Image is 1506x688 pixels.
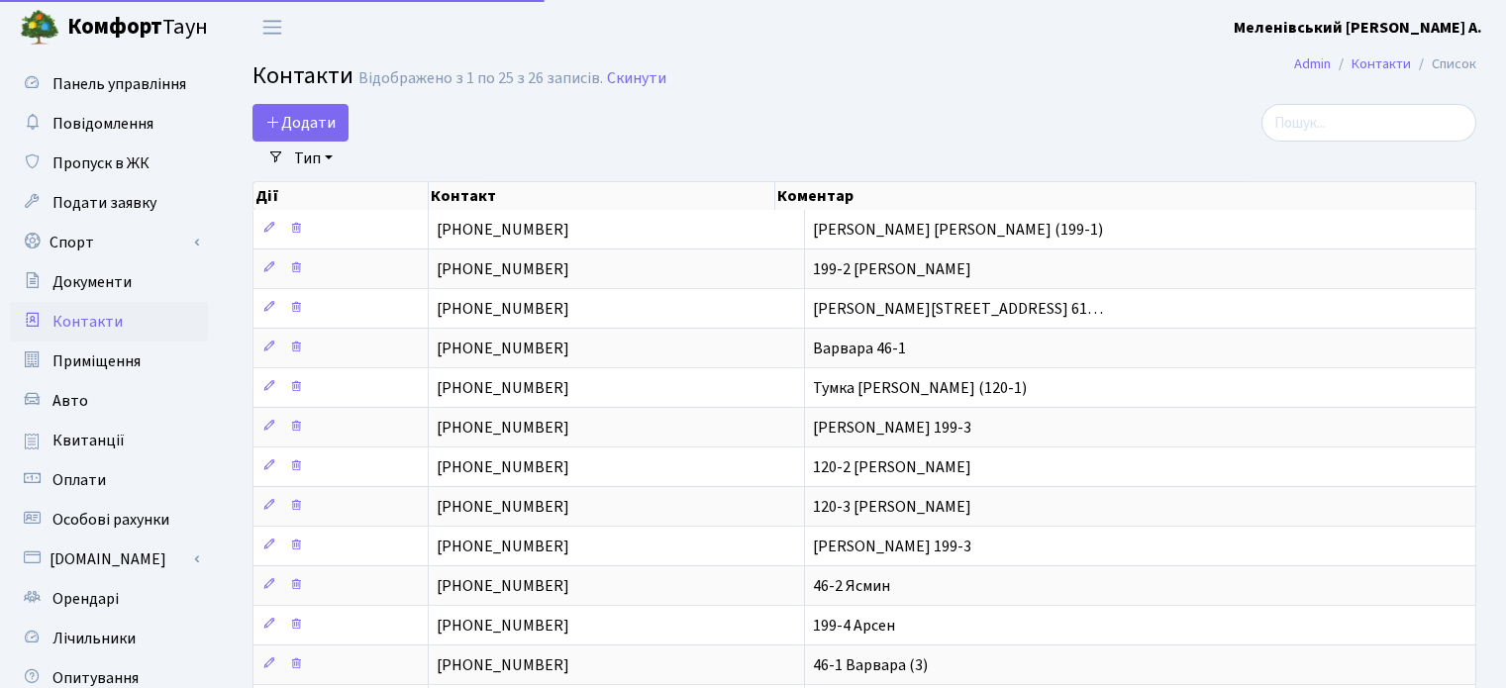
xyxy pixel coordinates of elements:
[10,421,208,460] a: Квитанції
[437,338,569,359] span: [PHONE_NUMBER]
[10,540,208,579] a: [DOMAIN_NAME]
[10,500,208,540] a: Особові рахунки
[52,192,156,214] span: Подати заявку
[1234,17,1482,39] b: Меленівський [PERSON_NAME] А.
[253,182,429,210] th: Дії
[437,456,569,478] span: [PHONE_NUMBER]
[358,69,603,88] div: Відображено з 1 по 25 з 26 записів.
[429,182,775,210] th: Контакт
[52,152,150,174] span: Пропуск в ЖК
[813,338,906,359] span: Варвара 46-1
[52,390,88,412] span: Авто
[437,575,569,597] span: [PHONE_NUMBER]
[10,64,208,104] a: Панель управління
[52,430,125,451] span: Квитанції
[10,460,208,500] a: Оплати
[10,579,208,619] a: Орендарі
[437,258,569,280] span: [PHONE_NUMBER]
[437,615,569,637] span: [PHONE_NUMBER]
[813,219,1103,241] span: [PERSON_NAME] [PERSON_NAME] (199-1)
[252,104,349,142] a: Додати
[607,69,666,88] a: Скинути
[265,112,336,134] span: Додати
[1234,16,1482,40] a: Меленівський [PERSON_NAME] А.
[437,377,569,399] span: [PHONE_NUMBER]
[252,58,353,93] span: Контакти
[1411,53,1476,75] li: Список
[1261,104,1476,142] input: Пошук...
[20,8,59,48] img: logo.png
[10,262,208,302] a: Документи
[52,469,106,491] span: Оплати
[52,311,123,333] span: Контакти
[437,496,569,518] span: [PHONE_NUMBER]
[813,654,928,676] span: 46-1 Варвара (3)
[10,223,208,262] a: Спорт
[813,417,971,439] span: [PERSON_NAME] 199-3
[286,142,341,175] a: Тип
[67,11,162,43] b: Комфорт
[1264,44,1506,85] nav: breadcrumb
[10,104,208,144] a: Повідомлення
[813,615,895,637] span: 199-4 Арсен
[52,628,136,649] span: Лічильники
[813,456,971,478] span: 120-2 [PERSON_NAME]
[813,298,1103,320] span: [PERSON_NAME][STREET_ADDRESS] 61…
[437,536,569,557] span: [PHONE_NUMBER]
[813,536,971,557] span: [PERSON_NAME] 199-3
[52,350,141,372] span: Приміщення
[52,73,186,95] span: Панель управління
[52,588,119,610] span: Орендарі
[813,377,1027,399] span: Тумка [PERSON_NAME] (120-1)
[437,654,569,676] span: [PHONE_NUMBER]
[52,113,153,135] span: Повідомлення
[1352,53,1411,74] a: Контакти
[67,11,208,45] span: Таун
[10,381,208,421] a: Авто
[52,271,132,293] span: Документи
[10,144,208,183] a: Пропуск в ЖК
[10,342,208,381] a: Приміщення
[813,496,971,518] span: 120-3 [PERSON_NAME]
[52,509,169,531] span: Особові рахунки
[10,302,208,342] a: Контакти
[10,183,208,223] a: Подати заявку
[248,11,297,44] button: Переключити навігацію
[775,182,1476,210] th: Коментар
[437,298,569,320] span: [PHONE_NUMBER]
[813,258,971,280] span: 199-2 [PERSON_NAME]
[813,575,890,597] span: 46-2 Ясмин
[437,417,569,439] span: [PHONE_NUMBER]
[437,219,569,241] span: [PHONE_NUMBER]
[10,619,208,658] a: Лічильники
[1294,53,1331,74] a: Admin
